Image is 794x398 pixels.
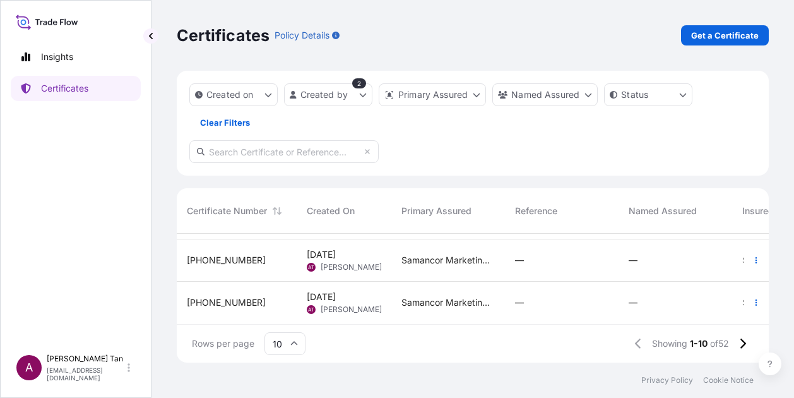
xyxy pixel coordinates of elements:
a: Insights [11,44,141,69]
span: Samancor Marketing Pte Ltd [401,254,495,267]
span: [PHONE_NUMBER] [187,254,266,267]
span: [PERSON_NAME] [321,262,382,272]
span: of 52 [710,337,729,350]
p: Named Assured [511,88,579,101]
button: createdBy Filter options [284,83,372,106]
p: Clear Filters [200,116,250,129]
p: Created on [206,88,254,101]
span: Rows per page [192,337,254,350]
a: Cookie Notice [703,375,754,385]
p: Primary Assured [398,88,468,101]
p: Insights [41,51,73,63]
span: — [515,254,524,267]
p: Certificates [41,82,88,95]
span: A [25,361,33,374]
p: [PERSON_NAME] Tan [47,354,125,364]
div: 2 [352,78,366,88]
p: Created by [300,88,348,101]
span: [PHONE_NUMBER] [187,296,266,309]
span: AT [308,261,314,274]
button: Clear Filters [189,112,260,133]
span: — [629,254,637,267]
span: $ [742,298,748,307]
button: Sort [270,203,285,219]
button: distributor Filter options [379,83,486,106]
span: — [515,296,524,309]
p: Policy Details [275,29,329,42]
input: Search Certificate or Reference... [189,140,379,163]
p: Status [621,88,648,101]
span: Certificate Number [187,205,267,217]
a: Certificates [11,76,141,101]
span: [PERSON_NAME] [321,305,382,315]
p: Certificates [177,25,270,45]
p: [EMAIL_ADDRESS][DOMAIN_NAME] [47,366,125,382]
span: [DATE] [307,291,336,303]
span: 1-10 [690,337,708,350]
span: Primary Assured [401,205,471,217]
a: Privacy Policy [641,375,693,385]
span: Named Assured [629,205,697,217]
button: cargoOwner Filter options [492,83,598,106]
span: Reference [515,205,557,217]
span: Created On [307,205,355,217]
span: Samancor Marketing Pte Ltd [401,296,495,309]
button: certificateStatus Filter options [604,83,692,106]
span: $ [742,256,748,265]
span: AT [308,303,314,316]
a: Get a Certificate [681,25,769,45]
span: [DATE] [307,248,336,261]
button: createdOn Filter options [189,83,278,106]
span: Showing [652,337,687,350]
span: — [629,296,637,309]
p: Get a Certificate [691,29,759,42]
